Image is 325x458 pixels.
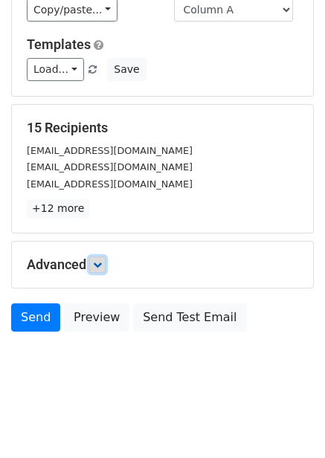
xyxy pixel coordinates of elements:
a: Templates [27,36,91,52]
a: +12 more [27,199,89,218]
iframe: Chat Widget [251,387,325,458]
small: [EMAIL_ADDRESS][DOMAIN_NAME] [27,161,193,172]
h5: 15 Recipients [27,120,298,136]
h5: Advanced [27,257,298,273]
a: Send [11,303,60,332]
a: Preview [64,303,129,332]
small: [EMAIL_ADDRESS][DOMAIN_NAME] [27,145,193,156]
button: Save [107,58,146,81]
a: Load... [27,58,84,81]
small: [EMAIL_ADDRESS][DOMAIN_NAME] [27,178,193,190]
a: Send Test Email [133,303,246,332]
